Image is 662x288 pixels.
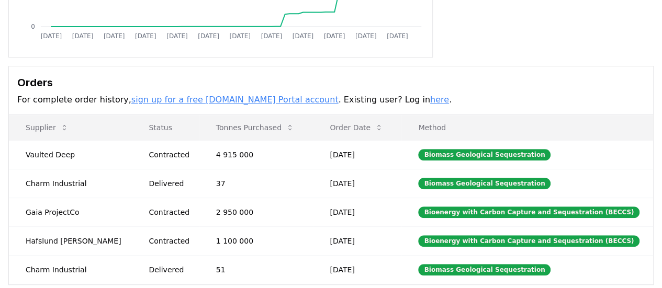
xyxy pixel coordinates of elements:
[140,122,190,133] p: Status
[324,32,345,40] tspan: [DATE]
[199,140,313,169] td: 4 915 000
[418,264,551,275] div: Biomass Geological Sequestration
[199,169,313,198] td: 37
[131,95,339,105] a: sign up for a free [DOMAIN_NAME] Portal account
[410,122,645,133] p: Method
[9,226,132,255] td: Hafslund [PERSON_NAME]
[198,32,219,40] tspan: [DATE]
[313,169,401,198] td: [DATE]
[418,206,639,218] div: Bioenergy with Carbon Capture and Sequestration (BECCS)
[104,32,125,40] tspan: [DATE]
[17,117,77,138] button: Supplier
[41,32,62,40] tspan: [DATE]
[430,95,449,105] a: here
[313,198,401,226] td: [DATE]
[9,140,132,169] td: Vaulted Deep
[149,236,190,246] div: Contracted
[149,207,190,217] div: Contracted
[293,32,314,40] tspan: [DATE]
[387,32,408,40] tspan: [DATE]
[208,117,302,138] button: Tonnes Purchased
[230,32,251,40] tspan: [DATE]
[199,198,313,226] td: 2 950 000
[149,149,190,160] div: Contracted
[149,178,190,189] div: Delivered
[355,32,377,40] tspan: [DATE]
[17,94,645,106] p: For complete order history, . Existing user? Log in .
[321,117,391,138] button: Order Date
[9,198,132,226] td: Gaia ProjectCo
[418,178,551,189] div: Biomass Geological Sequestration
[418,149,551,160] div: Biomass Geological Sequestration
[9,255,132,284] td: Charm Industrial
[31,23,35,30] tspan: 0
[261,32,283,40] tspan: [DATE]
[9,169,132,198] td: Charm Industrial
[17,75,645,90] h3: Orders
[418,235,639,247] div: Bioenergy with Carbon Capture and Sequestration (BECCS)
[149,264,190,275] div: Delivered
[313,226,401,255] td: [DATE]
[166,32,188,40] tspan: [DATE]
[135,32,156,40] tspan: [DATE]
[199,255,313,284] td: 51
[313,140,401,169] td: [DATE]
[199,226,313,255] td: 1 100 000
[313,255,401,284] td: [DATE]
[72,32,94,40] tspan: [DATE]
